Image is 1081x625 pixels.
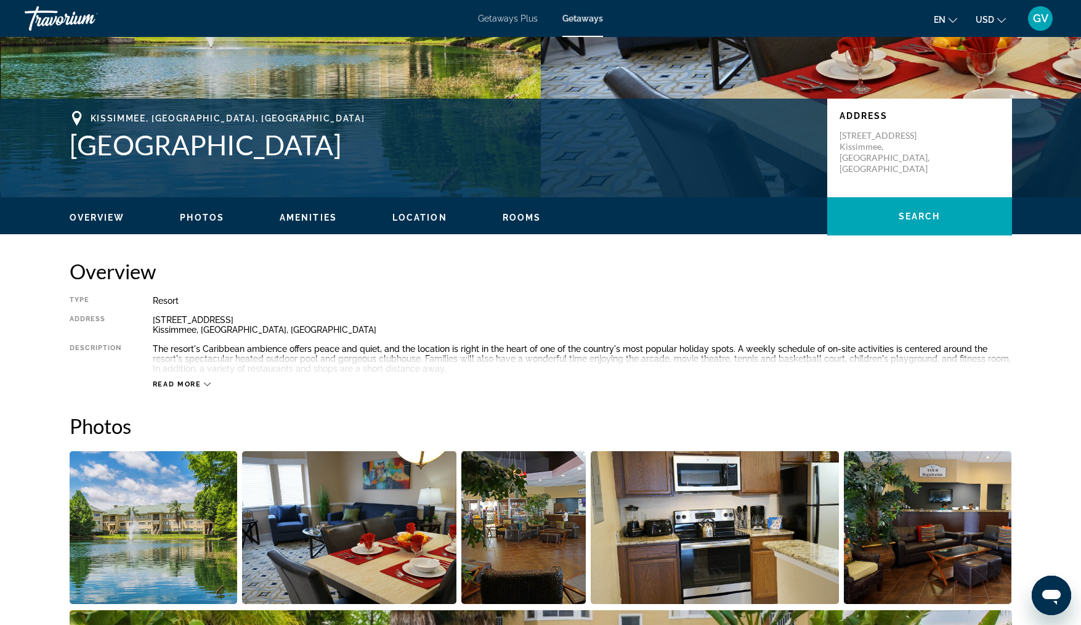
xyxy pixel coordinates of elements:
[70,212,125,223] button: Overview
[503,212,541,223] button: Rooms
[153,380,211,389] button: Read more
[840,130,938,174] p: [STREET_ADDRESS] Kissimmee, [GEOGRAPHIC_DATA], [GEOGRAPHIC_DATA]
[153,296,1012,306] div: Resort
[1024,6,1056,31] button: User Menu
[503,213,541,223] span: Rooms
[180,213,224,223] span: Photos
[180,212,224,223] button: Photos
[392,213,447,223] span: Location
[392,212,447,223] button: Location
[934,10,957,28] button: Change language
[70,129,815,161] h1: [GEOGRAPHIC_DATA]
[591,451,839,605] button: Open full-screen image slider
[478,14,538,23] a: Getaways Plus
[70,414,1012,438] h2: Photos
[899,211,941,221] span: Search
[1033,12,1048,25] span: GV
[280,212,337,223] button: Amenities
[70,451,238,605] button: Open full-screen image slider
[70,259,1012,284] h2: Overview
[827,197,1012,235] button: Search
[153,315,1012,335] div: [STREET_ADDRESS] Kissimmee, [GEOGRAPHIC_DATA], [GEOGRAPHIC_DATA]
[25,2,148,35] a: Travorium
[153,344,1012,374] div: The resort's Caribbean ambience offers peace and quiet, and the location is right in the heart of...
[844,451,1012,605] button: Open full-screen image slider
[461,451,586,605] button: Open full-screen image slider
[976,15,994,25] span: USD
[153,380,201,388] span: Read more
[1032,576,1071,615] iframe: Кнопка запуска окна обмена сообщениями
[242,451,456,605] button: Open full-screen image slider
[70,315,122,335] div: Address
[70,296,122,306] div: Type
[562,14,603,23] a: Getaways
[70,344,122,374] div: Description
[280,213,337,223] span: Amenities
[976,10,1006,28] button: Change currency
[70,213,125,223] span: Overview
[934,15,945,25] span: en
[840,111,1000,121] p: Address
[91,113,365,123] span: Kissimmee, [GEOGRAPHIC_DATA], [GEOGRAPHIC_DATA]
